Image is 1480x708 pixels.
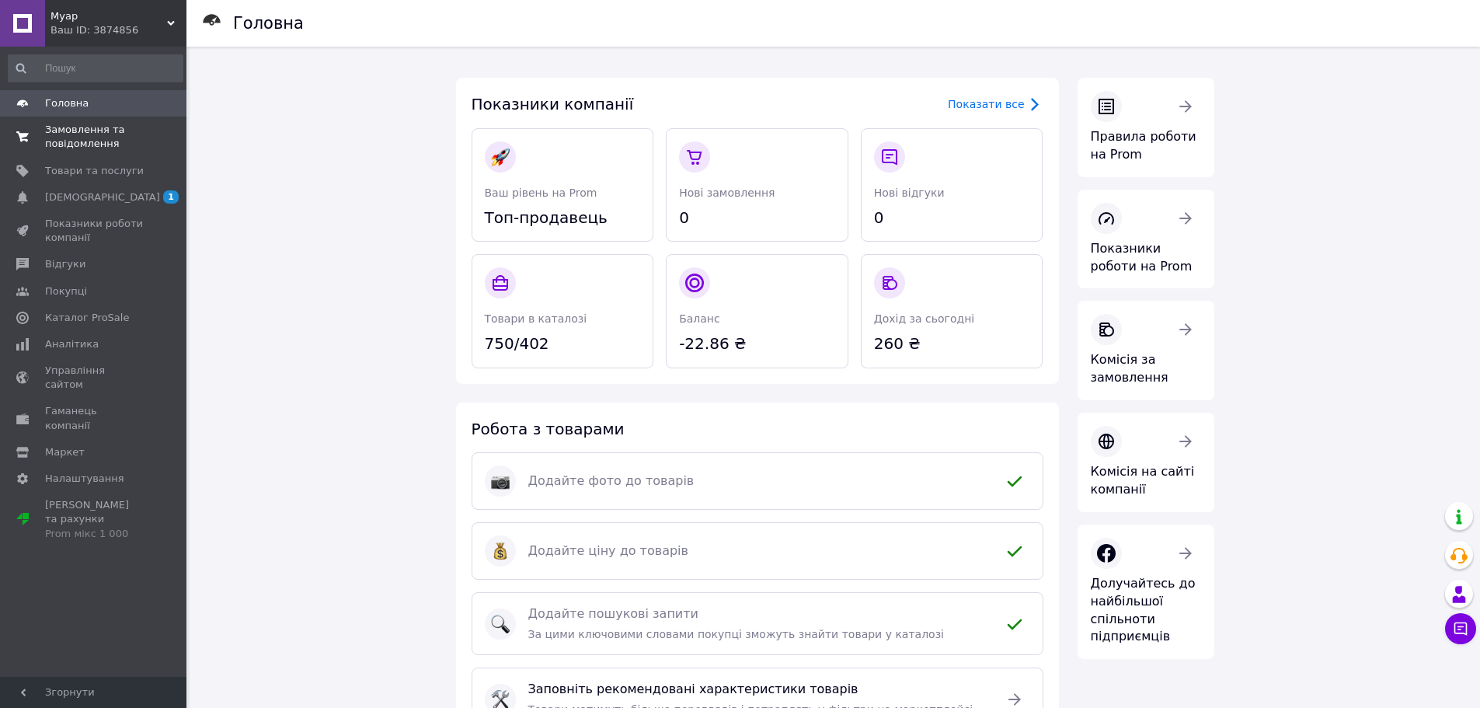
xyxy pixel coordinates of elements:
[45,337,99,351] span: Аналітика
[45,498,144,541] span: [PERSON_NAME] та рахунки
[528,681,987,699] span: Заповніть рекомендовані характеристики товарів
[1078,301,1214,400] a: Комісія за замовлення
[45,527,144,541] div: Prom мікс 1 000
[45,364,144,392] span: Управління сайтом
[1091,352,1168,385] span: Комісія за замовлення
[45,472,124,486] span: Налаштування
[45,217,144,245] span: Показники роботи компанії
[45,445,85,459] span: Маркет
[45,311,129,325] span: Каталог ProSale
[948,95,1043,113] a: Показати все
[874,187,945,199] span: Нові відгуки
[233,14,304,33] h1: Головна
[1091,241,1193,274] span: Показники роботи на Prom
[1078,525,1214,659] a: Долучайтесь до найбільшої спільноти підприємців
[472,592,1043,655] a: :mag:Додайте пошукові запитиЗа цими ключовими словами покупці зможуть знайти товари у каталозі
[528,542,987,560] span: Додайте ціну до товарів
[50,23,186,37] div: Ваш ID: 3874856
[485,187,597,199] span: Ваш рівень на Prom
[528,628,945,640] span: За цими ключовими словами покупці зможуть знайти товари у каталозі
[45,190,160,204] span: [DEMOGRAPHIC_DATA]
[491,472,510,490] img: :camera:
[472,420,625,438] span: Робота з товарами
[874,333,1030,355] span: 260 ₴
[1091,576,1196,644] span: Долучайтесь до найбільшої спільноти підприємців
[1078,413,1214,512] a: Комісія на сайті компанії
[528,605,987,623] span: Додайте пошукові запити
[1078,190,1214,289] a: Показники роботи на Prom
[50,9,167,23] span: Муар
[45,404,144,432] span: Гаманець компанії
[472,452,1043,510] a: :camera:Додайте фото до товарів
[679,312,720,325] span: Баланс
[679,207,835,229] span: 0
[45,96,89,110] span: Головна
[163,190,179,204] span: 1
[45,123,144,151] span: Замовлення та повідомлення
[528,473,987,490] span: Додайте фото до товарів
[679,333,835,355] span: -22.86 ₴
[948,96,1024,112] div: Показати все
[472,522,1043,580] a: :moneybag:Додайте ціну до товарів
[1445,613,1476,644] button: Чат з покупцем
[1091,464,1195,497] span: Комісія на сайті компанії
[485,207,641,229] span: Топ-продавець
[485,333,641,355] span: 750/402
[45,284,87,298] span: Покупці
[45,164,144,178] span: Товари та послуги
[45,257,85,271] span: Відгуки
[491,148,510,166] img: :rocket:
[472,95,634,113] span: Показники компанії
[491,542,510,560] img: :moneybag:
[1078,78,1214,177] a: Правила роботи на Prom
[491,615,510,633] img: :mag:
[1091,129,1196,162] span: Правила роботи на Prom
[679,187,775,199] span: Нові замовлення
[874,312,974,325] span: Дохід за сьогодні
[485,312,587,325] span: Товари в каталозі
[8,54,183,82] input: Пошук
[874,207,1030,229] span: 0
